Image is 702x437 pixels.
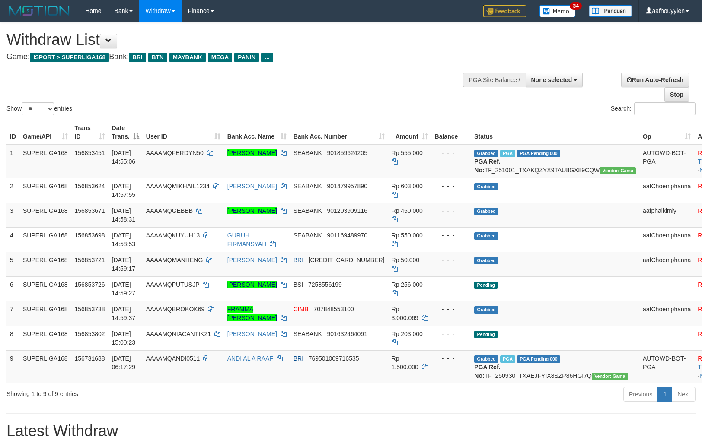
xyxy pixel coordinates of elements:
td: SUPERLIGA168 [19,178,71,203]
a: [PERSON_NAME] [227,281,277,288]
label: Show entries [6,102,72,115]
td: TF_251001_TXAKQZYX9TAU8GX89CQW [471,145,639,178]
td: SUPERLIGA168 [19,301,71,326]
th: Amount: activate to sort column ascending [388,120,431,145]
span: AAAAMQKUYUH13 [146,232,200,239]
td: 4 [6,227,19,252]
span: [DATE] 14:58:53 [112,232,136,247]
span: MEGA [208,53,233,62]
th: Trans ID: activate to sort column ascending [71,120,108,145]
span: Copy 901859624205 to clipboard [327,149,367,156]
div: - - - [435,354,468,363]
span: SEABANK [294,149,322,156]
a: GURUH FIRMANSYAH [227,232,267,247]
span: Copy 901479957890 to clipboard [327,183,367,190]
span: BRI [294,355,303,362]
span: ... [261,53,273,62]
td: SUPERLIGA168 [19,276,71,301]
img: Feedback.jpg [483,5,526,17]
select: Showentries [22,102,54,115]
span: Copy 769501009716535 to clipboard [309,355,359,362]
span: SEABANK [294,207,322,214]
span: Grabbed [474,183,498,190]
span: 156853624 [75,183,105,190]
span: Rp 550.000 [392,232,423,239]
td: SUPERLIGA168 [19,350,71,383]
span: BTN [148,53,167,62]
span: 156853721 [75,256,105,263]
label: Search: [611,102,696,115]
span: Rp 603.000 [392,183,423,190]
span: Vendor URL: https://trx31.1velocity.biz [592,373,628,380]
span: AAAAMQMIKHAIL1234 [146,183,210,190]
span: BSI [294,281,303,288]
b: PGA Ref. No: [474,364,500,379]
span: None selected [531,76,572,83]
span: Copy 7258556199 to clipboard [308,281,342,288]
td: SUPERLIGA168 [19,252,71,276]
span: Rp 50.000 [392,256,420,263]
h4: Game: Bank: [6,53,459,61]
div: - - - [435,280,468,289]
span: Grabbed [474,257,498,264]
span: SEABANK [294,330,322,337]
span: PANIN [234,53,259,62]
span: AAAAMQGEBBB [146,207,193,214]
td: aafChoemphanna [639,301,694,326]
img: Button%20Memo.svg [539,5,576,17]
div: Showing 1 to 9 of 9 entries [6,386,286,398]
span: BRI [129,53,146,62]
a: 1 [657,387,672,402]
td: AUTOWD-BOT-PGA [639,145,694,178]
td: 7 [6,301,19,326]
a: ANDI AL A RAAF [227,355,273,362]
div: - - - [435,305,468,313]
a: Next [672,387,696,402]
td: SUPERLIGA168 [19,203,71,227]
h1: Withdraw List [6,31,459,48]
a: Run Auto-Refresh [621,73,689,87]
div: - - - [435,206,468,215]
span: AAAAMQFERDYN50 [146,149,204,156]
span: Grabbed [474,208,498,215]
span: Rp 256.000 [392,281,423,288]
b: PGA Ref. No: [474,158,500,174]
td: 6 [6,276,19,301]
td: SUPERLIGA168 [19,326,71,350]
span: ISPORT > SUPERLIGA168 [30,53,109,62]
span: MAYBANK [169,53,206,62]
span: Grabbed [474,232,498,240]
span: Grabbed [474,355,498,363]
a: [PERSON_NAME] [227,207,277,214]
span: AAAAMQMANHENG [146,256,203,263]
td: 3 [6,203,19,227]
th: User ID: activate to sort column ascending [143,120,224,145]
td: TF_250930_TXAEJFYIX8SZP86HGI7Q [471,350,639,383]
span: Copy 901203909116 to clipboard [327,207,367,214]
th: Status [471,120,639,145]
td: 8 [6,326,19,350]
span: Marked by aafromsomean [500,355,515,363]
span: Vendor URL: https://trx31.1velocity.biz [600,167,636,174]
span: AAAAMQNIACANTIK21 [146,330,211,337]
th: Game/API: activate to sort column ascending [19,120,71,145]
span: Grabbed [474,150,498,157]
div: - - - [435,256,468,264]
td: aafChoemphanna [639,178,694,203]
th: Balance [431,120,471,145]
th: Bank Acc. Name: activate to sort column ascending [224,120,290,145]
span: SEABANK [294,183,322,190]
td: 9 [6,350,19,383]
input: Search: [634,102,696,115]
span: Rp 3.000.069 [392,306,418,321]
span: [DATE] 14:59:37 [112,306,136,321]
td: aafChoemphanna [639,252,694,276]
div: - - - [435,149,468,157]
th: Bank Acc. Number: activate to sort column ascending [290,120,388,145]
a: Previous [623,387,658,402]
span: Rp 203.000 [392,330,423,337]
td: aafphalkimly [639,203,694,227]
img: panduan.png [589,5,632,17]
span: 156853726 [75,281,105,288]
span: Copy 707848553100 to clipboard [313,306,354,313]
